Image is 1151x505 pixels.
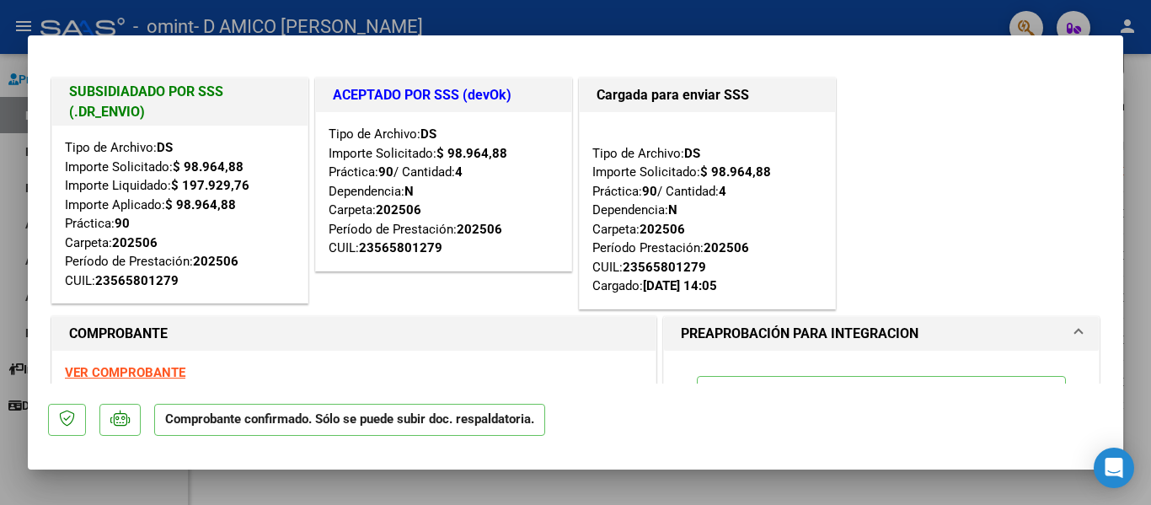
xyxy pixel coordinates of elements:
strong: $ 98.964,88 [173,159,244,175]
div: 23565801279 [623,258,706,277]
div: Tipo de Archivo: Importe Solicitado: Práctica: / Cantidad: Dependencia: Carpeta: Período Prestaci... [592,125,822,296]
strong: DS [684,146,700,161]
strong: 90 [642,184,657,199]
p: El afiliado figura en el ultimo padrón que tenemos de la SSS de [697,376,1066,439]
strong: 90 [378,164,393,180]
div: 23565801279 [95,271,179,291]
strong: COMPROBANTE [69,325,168,341]
a: VER COMPROBANTE [65,365,185,380]
h1: Cargada para enviar SSS [597,85,818,105]
strong: DS [420,126,436,142]
strong: $ 98.964,88 [165,197,236,212]
strong: 202506 [376,202,421,218]
strong: $ 197.929,76 [171,178,249,193]
strong: 202506 [704,240,749,255]
h1: SUBSIDIADADO POR SSS (.DR_ENVIO) [69,82,291,122]
strong: DS [157,140,173,155]
div: Open Intercom Messenger [1094,448,1134,488]
mat-expansion-panel-header: PREAPROBACIÓN PARA INTEGRACION [664,317,1099,351]
strong: 4 [719,184,726,199]
strong: $ 98.964,88 [436,146,507,161]
div: 23565801279 [359,239,442,258]
strong: [DATE] 14:05 [643,278,717,293]
div: Tipo de Archivo: Importe Solicitado: Importe Liquidado: Importe Aplicado: Práctica: Carpeta: Perí... [65,138,295,290]
strong: 202506 [457,222,502,237]
p: Comprobante confirmado. Sólo se puede subir doc. respaldatoria. [154,404,545,437]
strong: N [668,202,677,218]
h1: ACEPTADO POR SSS (devOk) [333,85,554,105]
strong: 202506 [112,235,158,250]
strong: N [404,184,414,199]
div: Tipo de Archivo: Importe Solicitado: Práctica: / Cantidad: Dependencia: Carpeta: Período de Prest... [329,125,559,258]
strong: $ 98.964,88 [700,164,771,180]
strong: 202506 [193,254,238,269]
strong: 202506 [640,222,685,237]
strong: 90 [115,216,130,231]
h1: PREAPROBACIÓN PARA INTEGRACION [681,324,918,344]
strong: 4 [455,164,463,180]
